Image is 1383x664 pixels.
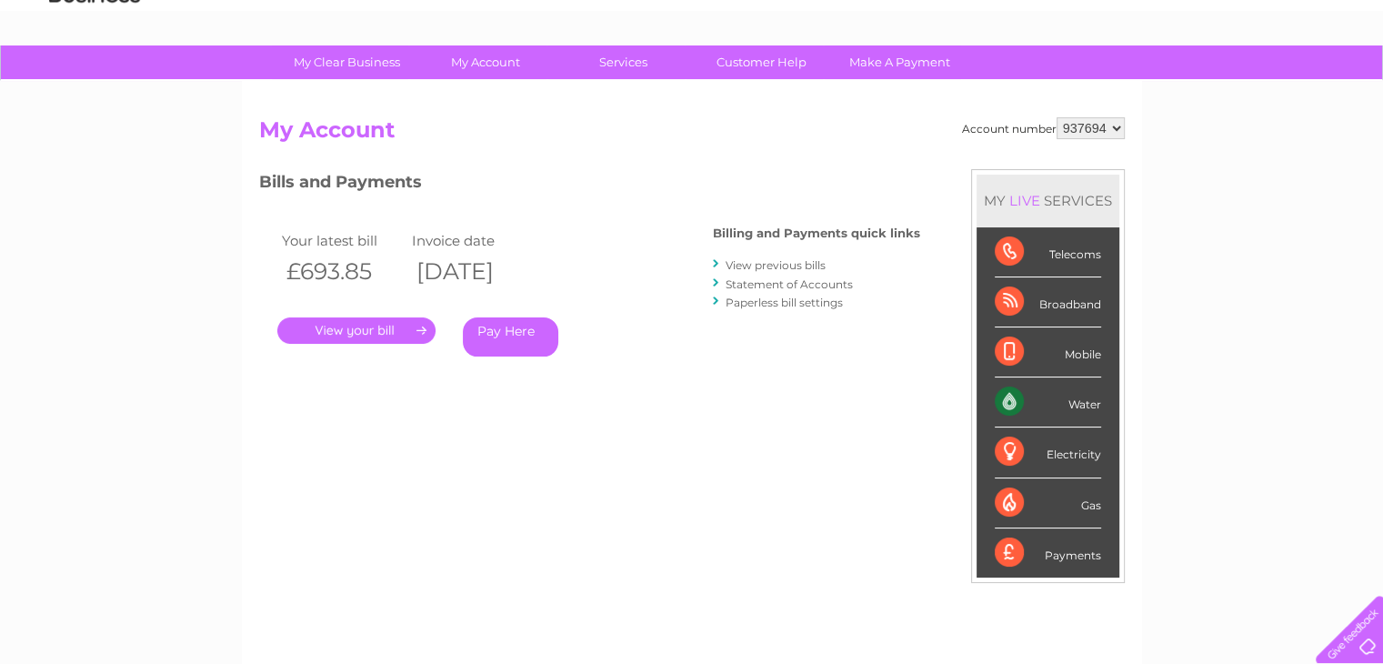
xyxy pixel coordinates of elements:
a: Contact [1262,77,1307,91]
a: Water [1063,77,1097,91]
a: Energy [1108,77,1148,91]
a: My Clear Business [272,45,422,79]
div: Gas [995,478,1101,528]
h2: My Account [259,117,1125,152]
td: Invoice date [407,228,538,253]
div: Electricity [995,428,1101,478]
div: MY SERVICES [977,175,1119,226]
a: Make A Payment [825,45,975,79]
a: . [277,317,436,344]
h3: Bills and Payments [259,169,920,201]
div: Broadband [995,277,1101,327]
div: Water [995,377,1101,428]
a: Blog [1225,77,1251,91]
div: Payments [995,528,1101,578]
a: Customer Help [686,45,837,79]
div: Mobile [995,327,1101,377]
a: View previous bills [726,258,826,272]
a: Telecoms [1159,77,1214,91]
th: [DATE] [407,253,538,290]
div: LIVE [1006,192,1044,209]
a: Pay Here [463,317,558,357]
a: Log out [1323,77,1366,91]
a: Statement of Accounts [726,277,853,291]
h4: Billing and Payments quick links [713,226,920,240]
img: logo.png [48,47,141,103]
div: Account number [962,117,1125,139]
a: My Account [410,45,560,79]
a: 0333 014 3131 [1040,9,1166,32]
a: Paperless bill settings [726,296,843,309]
div: Telecoms [995,227,1101,277]
td: Your latest bill [277,228,408,253]
div: Clear Business is a trading name of Verastar Limited (registered in [GEOGRAPHIC_DATA] No. 3667643... [263,10,1122,88]
th: £693.85 [277,253,408,290]
a: Services [548,45,698,79]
